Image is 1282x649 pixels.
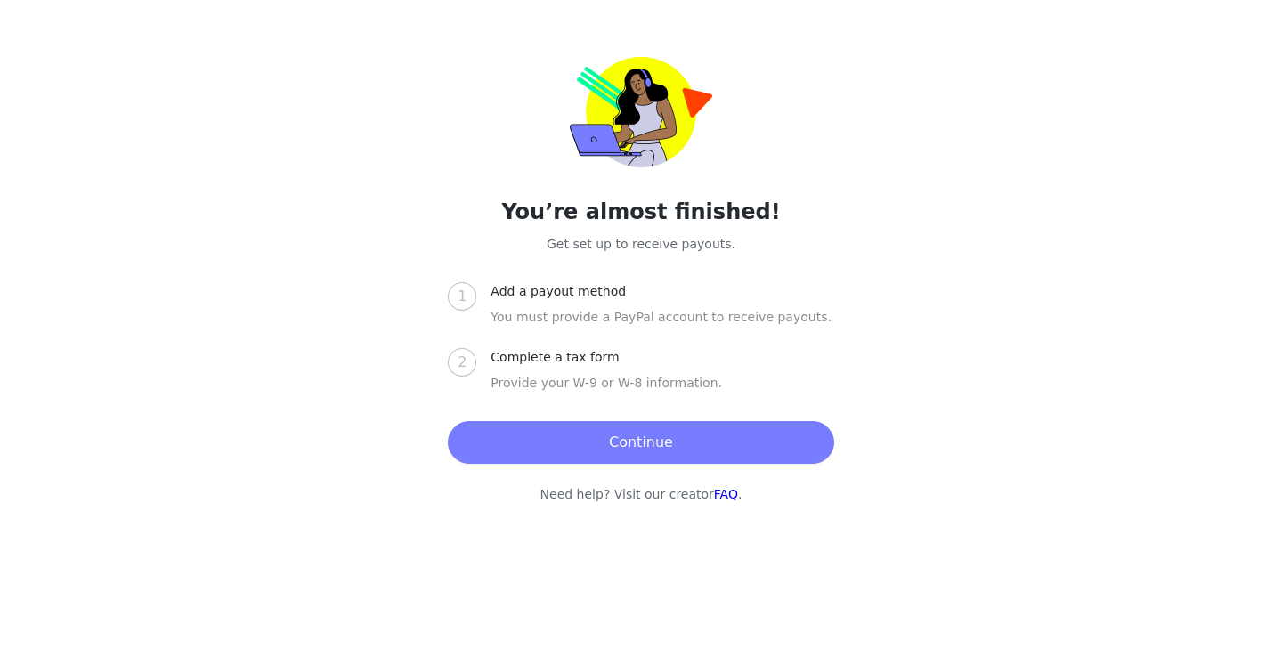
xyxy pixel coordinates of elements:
[352,196,930,228] h2: You’re almost finished!
[491,348,633,367] div: Complete a tax form
[491,282,640,301] div: Add a payout method
[491,374,833,414] div: Provide your W-9 or W-8 information.
[458,288,467,304] span: 1
[570,57,712,167] img: trolley-payout-onboarding.png
[714,487,738,501] a: FAQ
[352,235,930,254] p: Get set up to receive payouts.
[448,421,833,464] button: Continue
[491,308,833,348] div: You must provide a PayPal account to receive payouts.
[458,353,467,370] span: 2
[352,485,930,504] p: Need help? Visit our creator .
